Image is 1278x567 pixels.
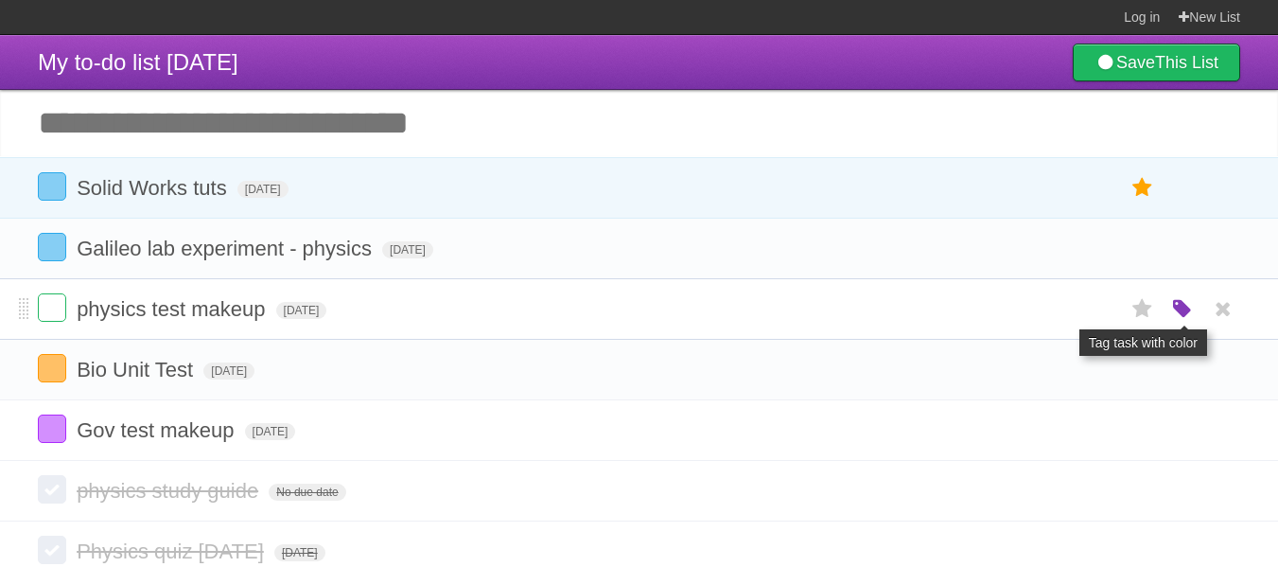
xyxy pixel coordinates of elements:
[77,237,376,260] span: Galileo lab experiment - physics
[269,484,345,501] span: No due date
[38,49,238,75] span: My to-do list [DATE]
[1073,44,1240,81] a: SaveThis List
[38,536,66,564] label: Done
[38,415,66,443] label: Done
[38,475,66,504] label: Done
[1125,172,1161,204] label: Star task
[1125,293,1161,325] label: Star task
[1155,53,1218,72] b: This List
[38,233,66,261] label: Done
[77,479,263,503] span: physics study guide
[77,297,270,321] span: physics test makeup
[245,423,296,440] span: [DATE]
[77,358,198,381] span: Bio Unit Test
[38,172,66,201] label: Done
[38,293,66,322] label: Done
[276,302,327,319] span: [DATE]
[237,181,289,198] span: [DATE]
[77,540,269,563] span: Physics quiz [DATE]
[77,176,232,200] span: Solid Works tuts
[274,544,325,561] span: [DATE]
[382,241,433,258] span: [DATE]
[38,354,66,382] label: Done
[77,418,238,442] span: Gov test makeup
[203,363,254,380] span: [DATE]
